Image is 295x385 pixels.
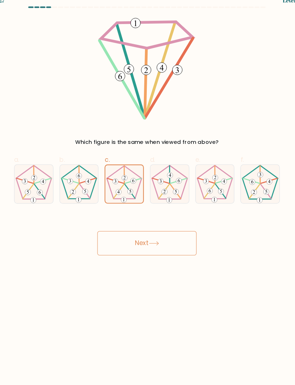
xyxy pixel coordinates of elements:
[193,153,198,161] span: e.
[108,153,112,161] span: c.
[150,153,155,161] span: d.
[22,153,27,161] span: a.
[101,224,194,247] button: Next
[276,3,291,11] div: Level 5
[27,137,268,144] div: Which figure is the same when viewed from above?
[236,153,239,161] span: f.
[4,3,13,11] div: 2:27
[65,153,70,161] span: b.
